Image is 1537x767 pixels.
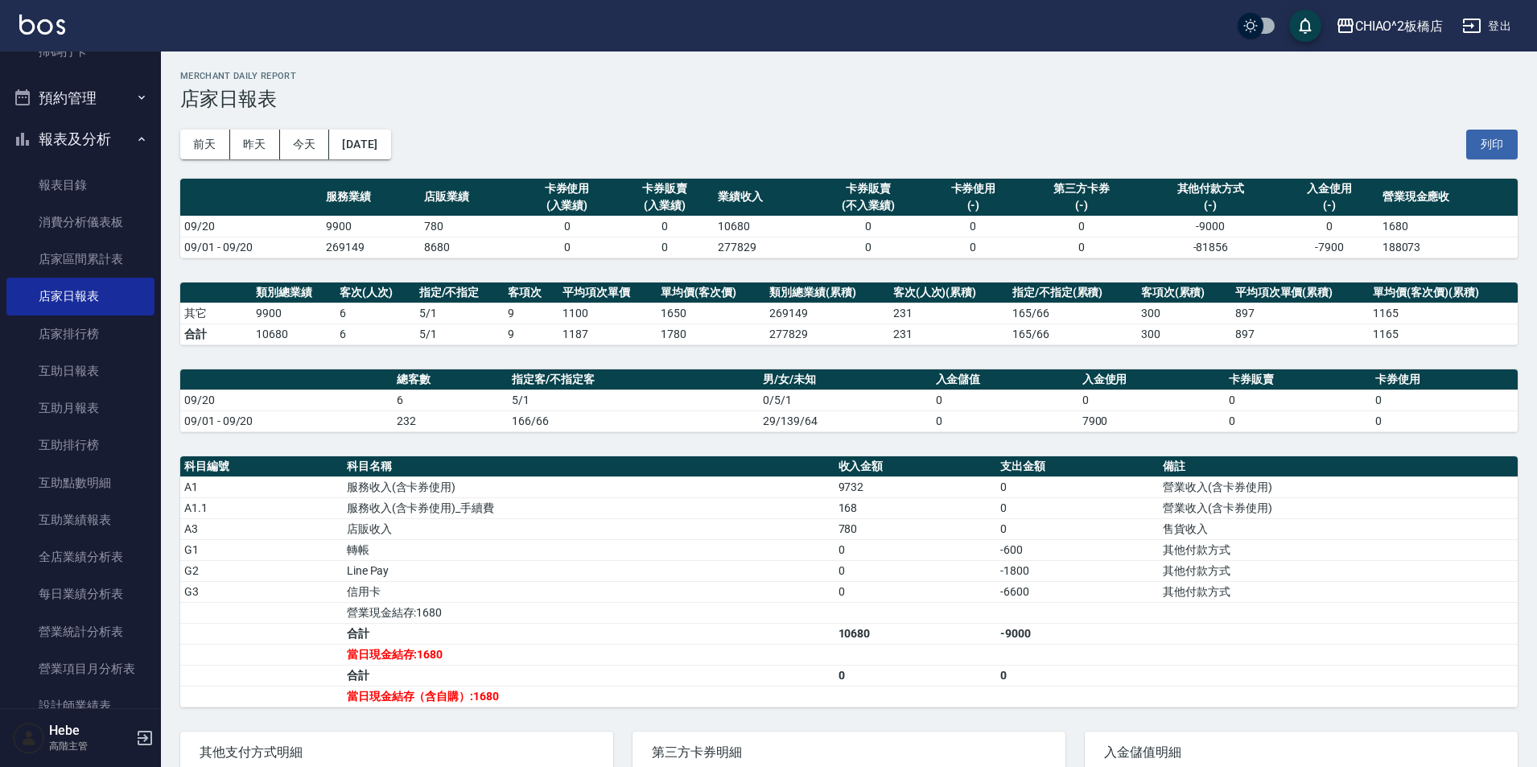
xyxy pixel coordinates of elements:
[1159,518,1518,539] td: 售貨收入
[415,324,505,344] td: 5/1
[558,282,657,303] th: 平均項次單價
[180,237,322,258] td: 09/01 - 09/20
[6,33,155,70] a: 掃碼打卡
[1159,497,1518,518] td: 營業收入(含卡券使用)
[180,518,343,539] td: A3
[1280,216,1378,237] td: 0
[322,216,420,237] td: 9900
[1378,216,1518,237] td: 1680
[504,324,558,344] td: 9
[180,369,1518,432] table: a dense table
[834,581,997,602] td: 0
[1225,369,1371,390] th: 卡券販賣
[420,216,518,237] td: 780
[343,518,834,539] td: 店販收入
[252,324,336,344] td: 10680
[1225,410,1371,431] td: 0
[1369,324,1518,344] td: 1165
[343,456,834,477] th: 科目名稱
[889,282,1008,303] th: 客次(人次)(累積)
[343,581,834,602] td: 信用卡
[180,581,343,602] td: G3
[336,282,415,303] th: 客次(人次)
[1008,324,1137,344] td: 165/66
[558,324,657,344] td: 1187
[522,197,612,214] div: (入業績)
[932,390,1078,410] td: 0
[996,497,1159,518] td: 0
[1371,390,1518,410] td: 0
[1159,581,1518,602] td: 其他付款方式
[816,197,921,214] div: (不入業績)
[1145,197,1276,214] div: (-)
[1141,216,1280,237] td: -9000
[759,369,932,390] th: 男/女/未知
[996,476,1159,497] td: 0
[6,613,155,650] a: 營業統計分析表
[180,476,343,497] td: A1
[180,390,393,410] td: 09/20
[834,518,997,539] td: 780
[180,410,393,431] td: 09/01 - 09/20
[929,180,1019,197] div: 卡券使用
[996,456,1159,477] th: 支出金額
[616,237,714,258] td: 0
[180,179,1518,258] table: a dense table
[1137,282,1231,303] th: 客項次(累積)
[180,324,252,344] td: 合計
[1159,539,1518,560] td: 其他付款方式
[393,369,508,390] th: 總客數
[1289,10,1321,42] button: save
[714,216,812,237] td: 10680
[996,581,1159,602] td: -6600
[6,575,155,612] a: 每日業績分析表
[393,410,508,431] td: 232
[1369,303,1518,324] td: 1165
[343,686,834,707] td: 當日現金結存（含自購）:1680
[1026,197,1136,214] div: (-)
[1329,10,1450,43] button: CHIAO^2板橋店
[816,180,921,197] div: 卡券販賣
[1378,179,1518,216] th: 營業現金應收
[504,303,558,324] td: 9
[49,723,131,739] h5: Hebe
[759,410,932,431] td: 29/139/64
[889,324,1008,344] td: 231
[343,644,834,665] td: 當日現金結存:1680
[996,665,1159,686] td: 0
[336,324,415,344] td: 6
[415,303,505,324] td: 5 / 1
[932,410,1078,431] td: 0
[1378,237,1518,258] td: 188073
[180,303,252,324] td: 其它
[932,369,1078,390] th: 入金儲值
[834,623,997,644] td: 10680
[180,456,343,477] th: 科目編號
[518,237,616,258] td: 0
[343,539,834,560] td: 轉帳
[765,303,888,324] td: 269149
[620,197,710,214] div: (入業績)
[889,303,1008,324] td: 231
[329,130,390,159] button: [DATE]
[996,560,1159,581] td: -1800
[765,324,888,344] td: 277829
[1104,744,1498,761] span: 入金儲值明細
[1137,324,1231,344] td: 300
[252,303,336,324] td: 9900
[925,237,1023,258] td: 0
[180,71,1518,81] h2: Merchant Daily Report
[996,518,1159,539] td: 0
[6,353,155,390] a: 互助日報表
[6,118,155,160] button: 報表及分析
[929,197,1019,214] div: (-)
[657,303,765,324] td: 1650
[834,665,997,686] td: 0
[518,216,616,237] td: 0
[6,204,155,241] a: 消費分析儀表板
[393,390,508,410] td: 6
[812,237,925,258] td: 0
[180,216,322,237] td: 09/20
[620,180,710,197] div: 卡券販賣
[6,278,155,315] a: 店家日報表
